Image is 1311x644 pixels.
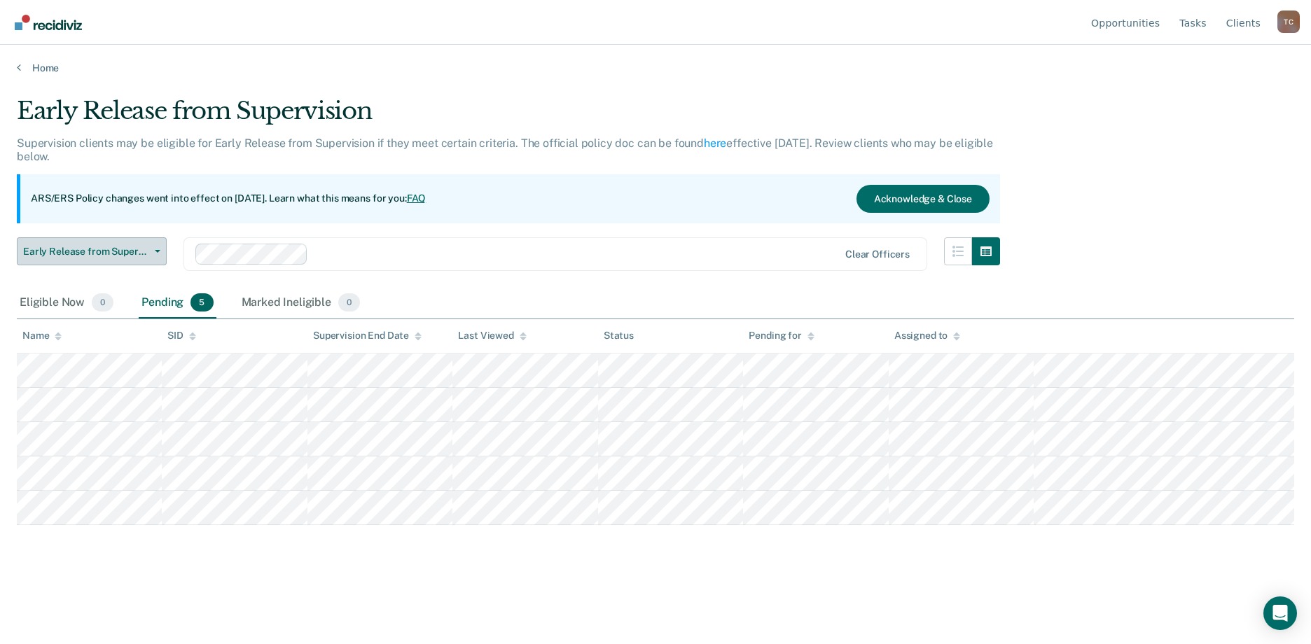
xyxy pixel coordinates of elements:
div: Pending5 [139,288,216,318]
div: Eligible Now0 [17,288,116,318]
div: Status [604,330,634,342]
button: Profile dropdown button [1277,10,1300,33]
div: SID [167,330,196,342]
a: FAQ [407,192,426,204]
span: 0 [338,293,360,311]
div: Clear officers [845,248,910,260]
img: Recidiviz [15,15,82,30]
div: Open Intercom Messenger [1263,596,1297,630]
div: T C [1277,10,1300,33]
div: Supervision End Date [313,330,422,342]
a: Home [17,62,1294,74]
div: Marked Ineligible0 [239,288,363,318]
div: Name [22,330,62,342]
div: Early Release from Supervision [17,97,1000,136]
span: Early Release from Supervision [23,246,149,258]
span: 0 [92,293,113,311]
button: Acknowledge & Close [856,185,990,213]
div: Last Viewed [458,330,526,342]
button: Early Release from Supervision [17,237,167,265]
p: Supervision clients may be eligible for Early Release from Supervision if they meet certain crite... [17,136,993,163]
span: 5 [190,293,213,311]
p: ARS/ERS Policy changes went into effect on [DATE]. Learn what this means for you: [31,192,426,206]
div: Pending for [749,330,814,342]
div: Assigned to [894,330,960,342]
a: here [704,136,726,150]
